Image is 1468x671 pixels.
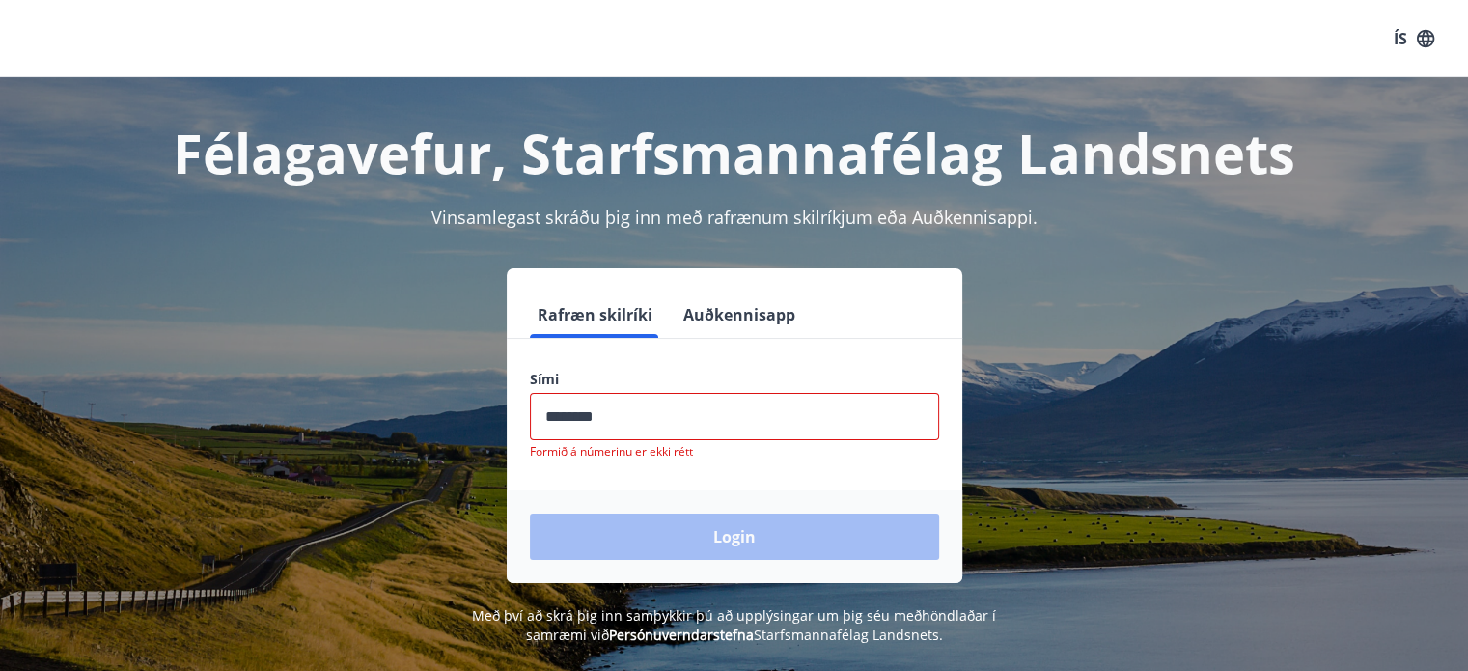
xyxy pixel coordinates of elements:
[676,292,803,338] button: Auðkennisapp
[1383,21,1445,56] button: ÍS
[530,444,939,460] p: Formið á númerinu er ekki rétt
[530,370,939,389] label: Sími
[472,606,996,644] span: Með því að skrá þig inn samþykkir þú að upplýsingar um þig séu meðhöndlaðar í samræmi við Starfsm...
[609,626,754,644] a: Persónuverndarstefna
[431,206,1038,229] span: Vinsamlegast skráðu þig inn með rafrænum skilríkjum eða Auðkennisappi.
[63,116,1406,189] h1: Félagavefur, Starfsmannafélag Landsnets
[530,292,660,338] button: Rafræn skilríki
